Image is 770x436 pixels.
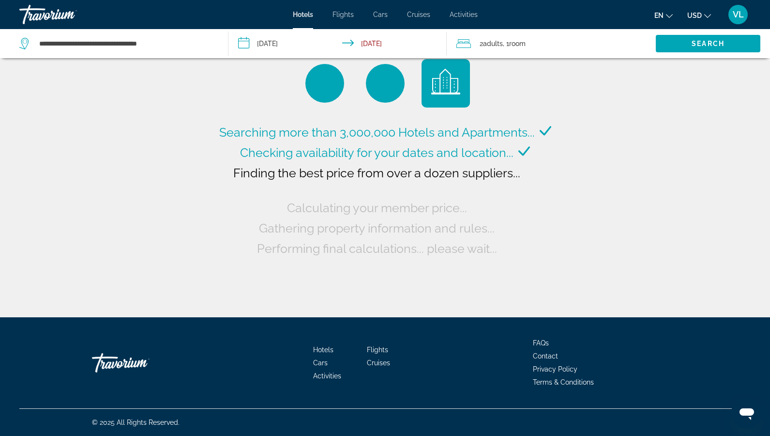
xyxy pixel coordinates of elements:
span: Calculating your member price... [287,201,467,215]
span: 2 [480,37,503,50]
a: Activities [313,372,341,380]
button: Travelers: 2 adults, 0 children [447,29,656,58]
span: © 2025 All Rights Reserved. [92,419,180,426]
span: Search [692,40,725,47]
span: USD [687,12,702,19]
a: Privacy Policy [533,365,577,373]
span: Adults [483,40,503,47]
a: Cruises [367,359,390,367]
a: Flights [367,346,388,354]
a: Contact [533,352,558,360]
a: FAQs [533,339,549,347]
a: Travorium [92,348,189,377]
a: Cars [313,359,328,367]
span: en [654,12,664,19]
span: VL [733,10,744,19]
button: Change currency [687,8,711,22]
span: Searching more than 3,000,000 Hotels and Apartments... [219,125,535,140]
button: Search [656,35,760,52]
a: Activities [450,11,478,18]
span: Room [509,40,526,47]
span: Gathering property information and rules... [259,221,495,235]
span: Finding the best price from over a dozen suppliers... [233,166,520,180]
button: Check-in date: Dec 28, 2025 Check-out date: Jan 5, 2026 [228,29,447,58]
button: Change language [654,8,673,22]
a: Flights [332,11,354,18]
a: Travorium [19,2,116,27]
span: Checking availability for your dates and location... [240,145,513,160]
a: Terms & Conditions [533,378,594,386]
button: User Menu [725,4,751,25]
span: Performing final calculations... please wait... [257,241,497,256]
a: Hotels [293,11,313,18]
a: Cars [373,11,388,18]
span: , 1 [503,37,526,50]
a: Cruises [407,11,430,18]
iframe: Button to launch messaging window [731,397,762,428]
a: Hotels [313,346,333,354]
